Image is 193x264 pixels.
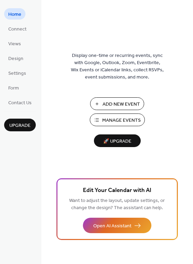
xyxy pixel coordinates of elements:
span: Manage Events [102,117,141,124]
span: Upgrade [9,122,31,129]
a: Views [4,38,25,49]
span: Edit Your Calendar with AI [83,186,151,195]
button: Manage Events [90,113,145,126]
a: Contact Us [4,97,36,108]
span: 🚀 Upgrade [98,137,137,146]
a: Home [4,8,25,20]
span: Connect [8,26,26,33]
span: Contact Us [8,99,32,107]
span: Display one-time or recurring events, sync with Google, Outlook, Zoom, Eventbrite, Wix Events or ... [71,52,164,81]
a: Form [4,82,23,93]
a: Connect [4,23,31,34]
span: Want to adjust the layout, update settings, or change the design? The assistant can help. [69,196,165,213]
span: Form [8,85,19,92]
button: Add New Event [90,97,144,110]
button: Upgrade [4,119,36,131]
span: Add New Event [103,101,140,108]
span: Design [8,55,23,62]
button: Open AI Assistant [83,218,151,233]
span: Open AI Assistant [93,223,131,230]
button: 🚀 Upgrade [94,134,141,147]
span: Home [8,11,21,18]
a: Design [4,52,28,64]
span: Settings [8,70,26,77]
a: Settings [4,67,30,79]
span: Views [8,40,21,48]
